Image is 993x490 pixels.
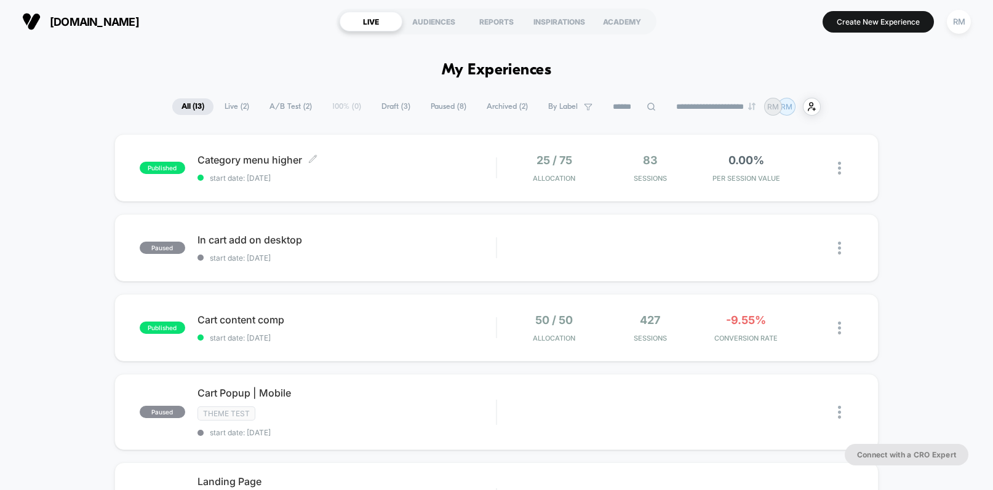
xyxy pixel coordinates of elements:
[943,9,975,34] button: RM
[197,387,497,399] span: Cart Popup | Mobile
[197,253,497,263] span: start date: [DATE]
[197,173,497,183] span: start date: [DATE]
[140,406,185,418] span: paused
[528,12,591,31] div: INSPIRATIONS
[22,12,41,31] img: Visually logo
[535,314,573,326] span: 50 / 50
[340,12,402,31] div: LIVE
[845,444,968,465] button: Connect with a CRO Expert
[605,174,695,183] span: Sessions
[197,406,255,421] span: Theme Test
[372,98,420,115] span: Draft ( 3 )
[838,322,841,334] img: close
[838,406,841,419] img: close
[197,314,497,326] span: Cart content comp
[421,98,476,115] span: Paused ( 8 )
[781,102,792,111] p: RM
[838,242,841,255] img: close
[838,162,841,175] img: close
[197,475,497,488] span: Landing Page
[172,98,213,115] span: All ( 13 )
[533,174,575,183] span: Allocation
[140,322,185,334] span: published
[728,154,764,167] span: 0.00%
[465,12,528,31] div: REPORTS
[140,162,185,174] span: published
[197,333,497,342] span: start date: [DATE]
[701,174,791,183] span: PER SESSION VALUE
[605,334,695,342] span: Sessions
[197,154,497,166] span: Category menu higher
[726,314,766,326] span: -9.55%
[442,61,552,79] h1: My Experiences
[823,11,934,33] button: Create New Experience
[748,103,756,110] img: end
[640,314,660,326] span: 427
[767,102,779,111] p: RM
[140,242,185,254] span: paused
[533,334,575,342] span: Allocation
[260,98,321,115] span: A/B Test ( 2 )
[591,12,653,31] div: ACADEMY
[477,98,537,115] span: Archived ( 2 )
[18,12,143,31] button: [DOMAIN_NAME]
[643,154,658,167] span: 83
[947,10,971,34] div: RM
[701,334,791,342] span: CONVERSION RATE
[50,15,139,28] span: [DOMAIN_NAME]
[536,154,572,167] span: 25 / 75
[215,98,258,115] span: Live ( 2 )
[197,234,497,246] span: In cart add on desktop
[548,102,578,111] span: By Label
[197,428,497,437] span: start date: [DATE]
[402,12,465,31] div: AUDIENCES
